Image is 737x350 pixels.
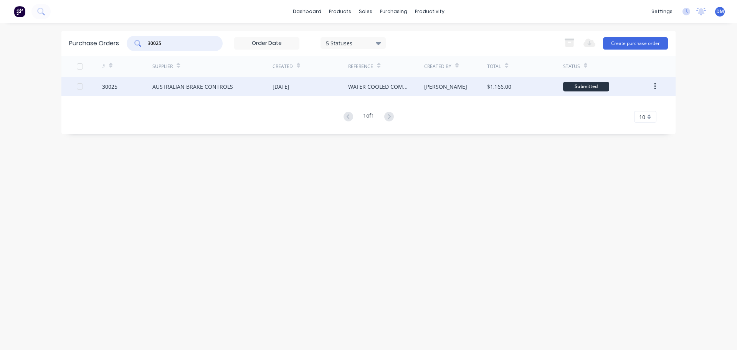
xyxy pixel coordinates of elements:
[603,37,668,50] button: Create purchase order
[348,83,408,91] div: WATER COOLED COMPRESSOR
[363,111,374,123] div: 1 of 1
[716,8,724,15] span: DM
[563,82,609,91] div: Submitted
[326,39,381,47] div: 5 Statuses
[102,63,105,70] div: #
[487,83,511,91] div: $1,166.00
[235,38,299,49] input: Order Date
[648,6,676,17] div: settings
[273,63,293,70] div: Created
[411,6,448,17] div: productivity
[273,83,289,91] div: [DATE]
[424,63,451,70] div: Created By
[424,83,467,91] div: [PERSON_NAME]
[147,40,211,47] input: Search purchase orders...
[487,63,501,70] div: Total
[376,6,411,17] div: purchasing
[563,63,580,70] div: Status
[152,63,173,70] div: Supplier
[69,39,119,48] div: Purchase Orders
[325,6,355,17] div: products
[355,6,376,17] div: sales
[348,63,373,70] div: Reference
[152,83,233,91] div: AUSTRALIAN BRAKE CONTROLS
[289,6,325,17] a: dashboard
[14,6,25,17] img: Factory
[102,83,117,91] div: 30025
[639,113,645,121] span: 10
